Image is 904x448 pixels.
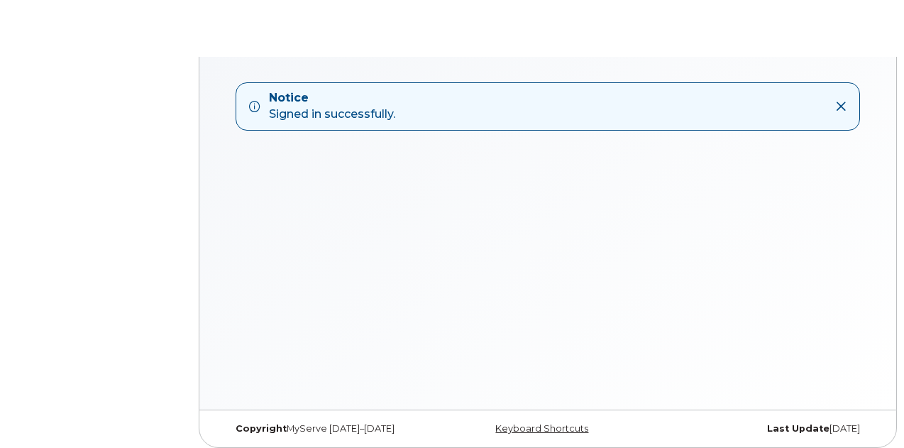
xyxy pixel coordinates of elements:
div: Signed in successfully. [269,90,395,123]
div: [DATE] [656,423,871,435]
strong: Notice [269,90,395,106]
a: Keyboard Shortcuts [495,423,588,434]
strong: Copyright [236,423,287,434]
div: MyServe [DATE]–[DATE] [225,423,440,435]
strong: Last Update [767,423,829,434]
